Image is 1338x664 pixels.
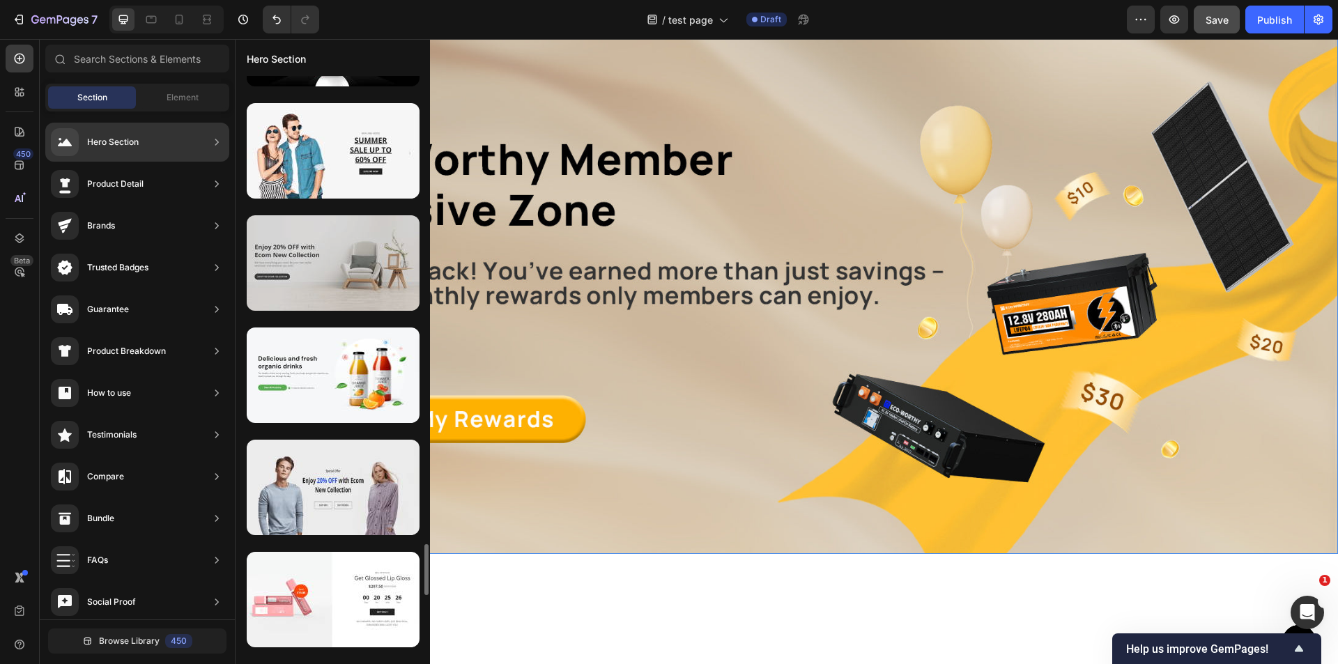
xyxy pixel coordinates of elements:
[87,177,144,191] div: Product Detail
[1245,6,1304,33] button: Publish
[99,635,160,647] span: Browse Library
[87,261,148,275] div: Trusted Badges
[760,13,781,26] span: Draft
[87,386,131,400] div: How to use
[1257,13,1292,27] div: Publish
[87,595,136,609] div: Social Proof
[13,148,33,160] div: 450
[263,6,319,33] div: Undo/Redo
[662,13,666,27] span: /
[668,13,713,27] span: test page
[1291,596,1324,629] iframe: Intercom live chat
[1126,642,1291,656] span: Help us improve GemPages!
[235,39,1338,664] iframe: Design area
[87,428,137,442] div: Testimonials
[48,628,226,654] button: Browse Library450
[1126,640,1307,657] button: Show survey - Help us improve GemPages!
[1206,14,1229,26] span: Save
[6,6,104,33] button: 7
[1194,6,1240,33] button: Save
[10,255,33,266] div: Beta
[77,91,107,104] span: Section
[167,91,199,104] span: Element
[87,302,129,316] div: Guarantee
[87,219,115,233] div: Brands
[87,135,139,149] div: Hero Section
[91,11,98,28] p: 7
[1319,575,1330,586] span: 1
[45,45,229,72] input: Search Sections & Elements
[87,511,114,525] div: Bundle
[87,553,108,567] div: FAQs
[87,344,166,358] div: Product Breakdown
[87,470,124,484] div: Compare
[165,634,192,648] div: 450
